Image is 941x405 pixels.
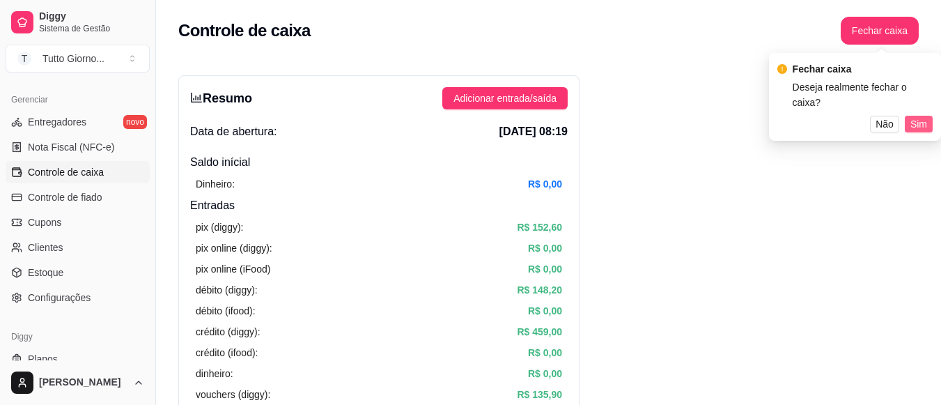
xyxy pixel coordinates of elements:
[6,286,150,309] a: Configurações
[528,261,562,277] article: R$ 0,00
[6,89,150,111] div: Gerenciar
[453,91,557,106] span: Adicionar entrada/saída
[499,123,568,140] span: [DATE] 08:19
[196,366,233,381] article: dinheiro:
[28,291,91,305] span: Configurações
[6,186,150,208] a: Controle de fiado
[28,115,86,129] span: Entregadores
[841,17,919,45] button: Fechar caixa
[190,123,277,140] span: Data de abertura:
[190,89,252,108] h3: Resumo
[28,240,63,254] span: Clientes
[196,303,256,319] article: débito (ifood):
[6,6,150,39] a: DiggySistema de Gestão
[528,240,562,256] article: R$ 0,00
[6,111,150,133] a: Entregadoresnovo
[28,352,58,366] span: Planos
[517,387,562,402] article: R$ 135,90
[870,116,899,132] button: Não
[196,324,260,339] article: crédito (diggy):
[196,345,258,360] article: crédito (ifood):
[6,261,150,284] a: Estoque
[39,10,144,23] span: Diggy
[517,282,562,298] article: R$ 148,20
[17,52,31,66] span: T
[517,324,562,339] article: R$ 459,00
[517,220,562,235] article: R$ 152,60
[190,91,203,104] span: bar-chart
[910,116,927,132] span: Sim
[6,348,150,370] a: Planos
[28,140,114,154] span: Nota Fiscal (NFC-e)
[6,136,150,158] a: Nota Fiscal (NFC-e)
[777,64,787,74] span: exclamation-circle
[528,176,562,192] article: R$ 0,00
[190,154,568,171] h4: Saldo inícial
[6,161,150,183] a: Controle de caixa
[196,220,243,235] article: pix (diggy):
[196,387,270,402] article: vouchers (diggy):
[6,211,150,234] a: Cupons
[28,190,102,204] span: Controle de fiado
[528,345,562,360] article: R$ 0,00
[42,52,104,66] div: Tutto Giorno ...
[528,303,562,319] article: R$ 0,00
[905,116,933,132] button: Sim
[196,261,270,277] article: pix online (iFood)
[6,45,150,72] button: Select a team
[196,240,272,256] article: pix online (diggy):
[196,282,258,298] article: débito (diggy):
[28,165,104,179] span: Controle de caixa
[876,116,894,132] span: Não
[39,376,127,389] span: [PERSON_NAME]
[6,236,150,259] a: Clientes
[793,61,933,77] div: Fechar caixa
[6,326,150,348] div: Diggy
[793,79,933,110] div: Deseja realmente fechar o caixa?
[190,197,568,214] h4: Entradas
[528,366,562,381] article: R$ 0,00
[196,176,235,192] article: Dinheiro:
[39,23,144,34] span: Sistema de Gestão
[28,215,61,229] span: Cupons
[178,20,311,42] h2: Controle de caixa
[6,366,150,399] button: [PERSON_NAME]
[28,266,63,280] span: Estoque
[442,87,568,109] button: Adicionar entrada/saída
